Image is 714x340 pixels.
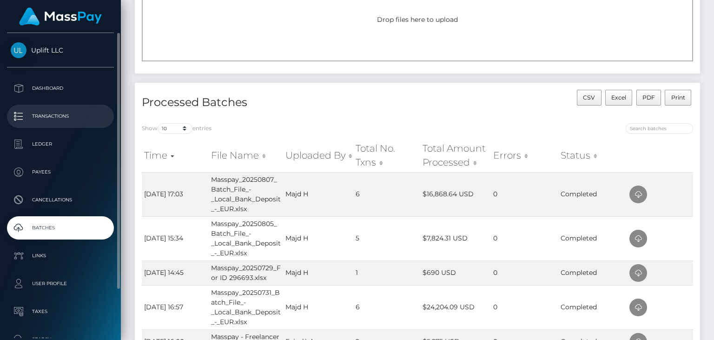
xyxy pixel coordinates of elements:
td: Masspay_20250729_For ID 296693.xlsx [209,260,283,285]
th: Total Amount Processed: activate to sort column ascending [420,139,491,172]
td: Completed [558,285,627,329]
select: Showentries [158,123,192,134]
td: [DATE] 17:03 [142,172,209,216]
p: Links [11,249,110,263]
td: Masspay_20250807_Batch_File_-_Local_Bank_Deposit_-_EUR.xlsx [209,172,283,216]
th: Status: activate to sort column ascending [558,139,627,172]
td: [DATE] 16:57 [142,285,209,329]
td: 5 [353,216,420,260]
a: Dashboard [7,77,114,100]
td: 0 [491,285,558,329]
a: Batches [7,216,114,240]
a: Payees [7,160,114,184]
td: Majd H [283,260,354,285]
button: Excel [605,90,633,106]
td: 6 [353,285,420,329]
a: Taxes [7,300,114,323]
label: Show entries [142,123,212,134]
span: Print [671,94,685,101]
p: Batches [11,221,110,235]
a: Transactions [7,105,114,128]
span: Uplift LLC [7,46,114,54]
button: PDF [636,90,661,106]
td: 6 [353,172,420,216]
th: Uploaded By: activate to sort column ascending [283,139,354,172]
td: 0 [491,260,558,285]
td: Masspay_20250805_Batch_File_-_Local_Bank_Deposit_-_EUR.xlsx [209,216,283,260]
input: Search batches [626,123,693,134]
td: [DATE] 14:45 [142,260,209,285]
td: [DATE] 15:34 [142,216,209,260]
th: Errors: activate to sort column ascending [491,139,558,172]
span: CSV [583,94,595,101]
td: 0 [491,172,558,216]
th: Total No. Txns: activate to sort column ascending [353,139,420,172]
th: File Name: activate to sort column ascending [209,139,283,172]
td: Masspay_20250731_Batch_File_-_Local_Bank_Deposit_-_EUR.xlsx [209,285,283,329]
th: Time: activate to sort column ascending [142,139,209,172]
td: 0 [491,216,558,260]
td: Majd H [283,216,354,260]
p: Payees [11,165,110,179]
a: Cancellations [7,188,114,212]
a: Links [7,244,114,267]
td: $7,824.31 USD [420,216,491,260]
p: Transactions [11,109,110,123]
img: MassPay Logo [19,7,102,26]
p: Cancellations [11,193,110,207]
td: $24,204.09 USD [420,285,491,329]
p: User Profile [11,277,110,291]
span: PDF [642,94,655,101]
span: Drop files here to upload [377,15,458,24]
td: Completed [558,260,627,285]
td: 1 [353,260,420,285]
span: Excel [611,94,626,101]
td: Completed [558,216,627,260]
a: User Profile [7,272,114,295]
img: Uplift LLC [11,42,26,58]
p: Ledger [11,137,110,151]
td: Completed [558,172,627,216]
button: Print [665,90,691,106]
td: Majd H [283,172,354,216]
h4: Processed Batches [142,94,410,111]
button: CSV [577,90,602,106]
td: Majd H [283,285,354,329]
td: $16,868.64 USD [420,172,491,216]
p: Taxes [11,305,110,319]
a: Ledger [7,133,114,156]
p: Dashboard [11,81,110,95]
td: $690 USD [420,260,491,285]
